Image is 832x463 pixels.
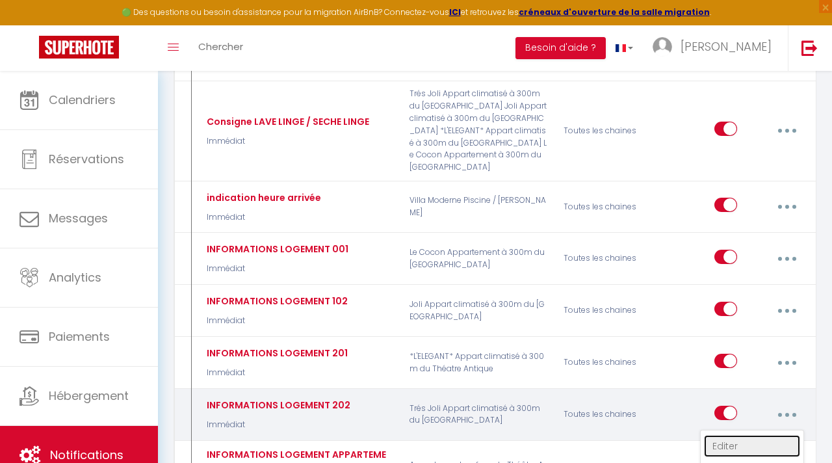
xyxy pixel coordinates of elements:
div: Toutes les chaines [555,292,658,330]
span: Paiements [49,328,110,345]
div: INFORMATIONS LOGEMENT 201 [203,346,348,360]
span: Messages [49,210,108,226]
a: Editer [704,435,800,457]
span: Analytics [49,269,101,285]
button: Ouvrir le widget de chat LiveChat [10,5,49,44]
a: ICI [449,7,461,18]
div: Toutes les chaines [555,188,658,226]
a: ... [PERSON_NAME] [643,25,788,71]
p: *L'ELEGANT* Appart climatisé à 300m du Théatre Antique [401,344,556,382]
button: Besoin d'aide ? [515,37,606,59]
div: INFORMATIONS LOGEMENT 102 [203,294,348,308]
img: Super Booking [39,36,119,59]
p: Immédiat [203,263,348,275]
div: Toutes les chaines [555,240,658,278]
div: Toutes les chaines [555,344,658,382]
p: Immédiat [203,419,350,431]
div: INFORMATIONS LOGEMENT 001 [203,242,348,256]
span: Chercher [198,40,243,53]
p: Immédiat [203,211,321,224]
p: Immédiat [203,367,348,379]
p: Trés Joli Appart climatisé à 300m du [GEOGRAPHIC_DATA] [401,396,556,434]
p: Immédiat [203,315,348,327]
p: Le Cocon Appartement à 300m du [GEOGRAPHIC_DATA] [401,240,556,278]
span: Calendriers [49,92,116,108]
span: Réservations [49,151,124,167]
span: Notifications [50,447,123,463]
p: Immédiat [203,135,369,148]
span: Hébergement [49,388,129,404]
div: Toutes les chaines [555,88,658,174]
div: INFORMATIONS LOGEMENT 202 [203,398,350,412]
p: Joli Appart climatisé à 300m du [GEOGRAPHIC_DATA] [401,292,556,330]
img: ... [653,37,672,57]
span: [PERSON_NAME] [681,38,772,55]
p: Trés Joli Appart climatisé à 300m du [GEOGRAPHIC_DATA] Joli Appart climatisé à 300m du [GEOGRAPHI... [401,88,556,174]
a: créneaux d'ouverture de la salle migration [519,7,710,18]
div: Consigne LAVE LINGE / SECHE LINGE [203,114,369,129]
p: Villa Moderne Piscine / [PERSON_NAME] [401,188,556,226]
a: Chercher [188,25,253,71]
div: indication heure arrivée [203,191,321,205]
img: logout [801,40,818,56]
div: Toutes les chaines [555,396,658,434]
